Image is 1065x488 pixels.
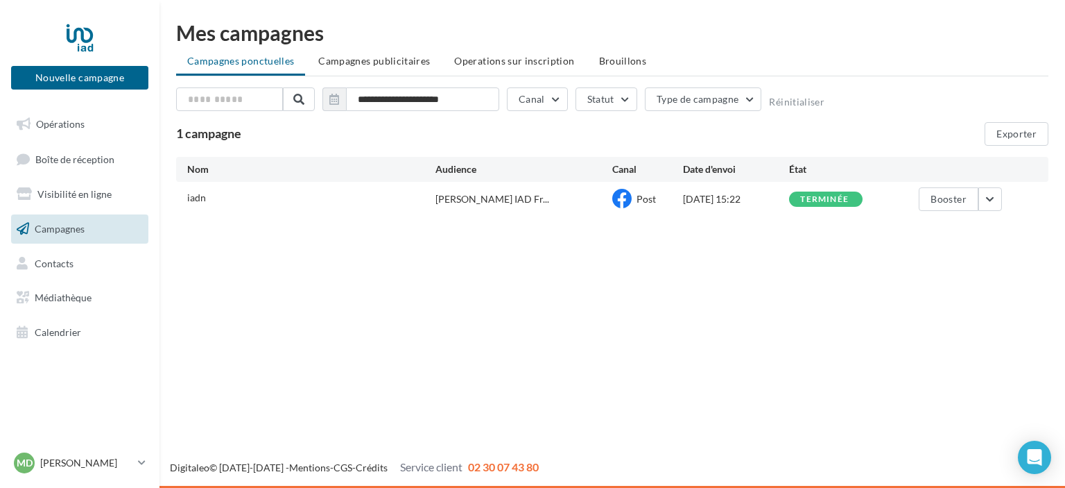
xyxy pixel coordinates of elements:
[8,249,151,278] a: Contacts
[176,126,241,141] span: 1 campagne
[334,462,352,473] a: CGS
[454,55,574,67] span: Operations sur inscription
[8,180,151,209] a: Visibilité en ligne
[35,326,81,338] span: Calendrier
[187,162,435,176] div: Nom
[985,122,1048,146] button: Exporter
[683,192,789,206] div: [DATE] 15:22
[35,257,73,269] span: Contacts
[176,22,1048,43] div: Mes campagnes
[8,283,151,312] a: Médiathèque
[8,318,151,347] a: Calendrier
[507,87,568,111] button: Canal
[170,462,209,473] a: Digitaleo
[599,55,647,67] span: Brouillons
[769,96,824,108] button: Réinitialiser
[612,162,683,176] div: Canal
[40,456,132,470] p: [PERSON_NAME]
[35,292,92,303] span: Médiathèque
[356,462,388,473] a: Crédits
[8,144,151,174] a: Boîte de réception
[400,460,462,473] span: Service client
[11,450,148,476] a: MD [PERSON_NAME]
[919,187,978,211] button: Booster
[800,195,849,204] div: terminée
[318,55,430,67] span: Campagnes publicitaires
[35,153,114,165] span: Boîte de réception
[289,462,330,473] a: Mentions
[1018,441,1051,474] div: Open Intercom Messenger
[683,162,789,176] div: Date d'envoi
[11,66,148,90] button: Nouvelle campagne
[35,223,85,235] span: Campagnes
[8,214,151,244] a: Campagnes
[637,193,656,205] span: Post
[8,110,151,139] a: Opérations
[575,87,637,111] button: Statut
[187,192,206,203] span: iadn
[37,188,112,200] span: Visibilité en ligne
[17,456,33,470] span: MD
[435,192,549,206] span: [PERSON_NAME] IAD Fr...
[36,118,85,130] span: Opérations
[170,462,539,473] span: © [DATE]-[DATE] - - -
[645,87,762,111] button: Type de campagne
[435,162,612,176] div: Audience
[468,460,539,473] span: 02 30 07 43 80
[789,162,895,176] div: État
